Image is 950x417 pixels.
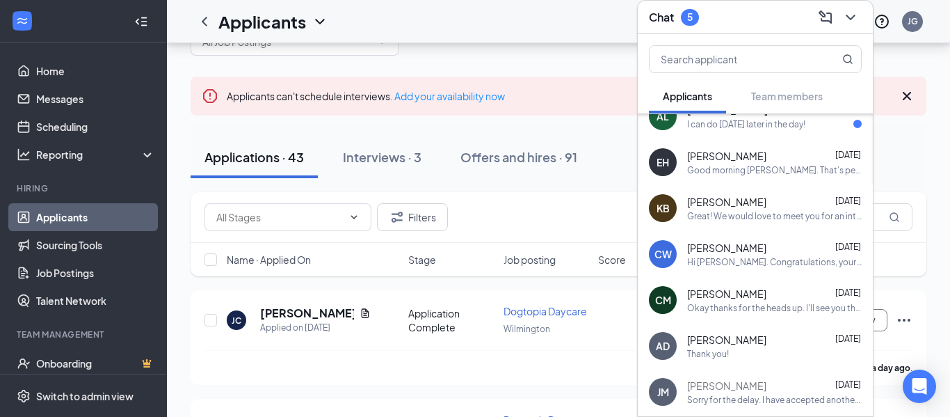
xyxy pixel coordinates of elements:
[196,13,213,30] svg: ChevronLeft
[889,212,900,223] svg: MagnifyingGlass
[903,370,936,403] div: Open Intercom Messenger
[835,288,861,298] span: [DATE]
[36,259,155,287] a: Job Postings
[687,256,862,268] div: Hi [PERSON_NAME]. Congratulations, your meeting with Dogtopia for Dogtopia Daycare at [GEOGRAPHIC...
[687,164,862,176] div: Good morning [PERSON_NAME]. That's perfect. Please let me know when the onboarding packet is comp...
[389,209,405,226] svg: Filter
[36,113,155,141] a: Scheduling
[15,14,29,28] svg: WorkstreamLogo
[687,11,693,23] div: 5
[687,379,766,393] span: [PERSON_NAME]
[687,210,862,222] div: Great! We would love to meet you for an interview [DATE] at 11am if you are available?
[504,253,556,267] span: Job posting
[687,118,805,130] div: I can do [DATE] later in the day!
[394,90,505,102] a: Add your availability now
[835,196,861,206] span: [DATE]
[751,90,823,102] span: Team members
[202,88,218,104] svg: Error
[871,363,910,373] b: a day ago
[896,312,912,329] svg: Ellipses
[687,241,766,255] span: [PERSON_NAME]
[36,349,155,377] a: OnboardingCrown
[835,150,861,160] span: [DATE]
[663,90,712,102] span: Applicants
[17,182,152,194] div: Hiring
[36,287,155,315] a: Talent Network
[343,148,421,166] div: Interviews · 3
[360,308,371,319] svg: Document
[36,148,156,162] div: Reporting
[839,6,862,29] button: ChevronDown
[232,315,241,326] div: JC
[460,148,577,166] div: Offers and hires · 91
[650,46,814,72] input: Search applicant
[408,253,436,267] span: Stage
[842,9,859,26] svg: ChevronDown
[598,253,626,267] span: Score
[835,333,861,344] span: [DATE]
[657,385,669,399] div: JM
[408,306,495,334] div: Application Complete
[842,54,853,65] svg: MagnifyingGlass
[377,203,448,231] button: Filter Filters
[817,9,834,26] svg: ComposeMessage
[36,85,155,113] a: Messages
[655,293,671,307] div: CM
[134,15,148,29] svg: Collapse
[899,88,915,104] svg: Cross
[17,329,152,340] div: Team Management
[687,195,766,209] span: [PERSON_NAME]
[504,305,587,317] span: Dogtopia Daycare
[814,6,837,29] button: ComposeMessage
[687,287,766,301] span: [PERSON_NAME]
[687,394,862,406] div: Sorry for the delay. I have accepted another job offer. My mother did apply if you are still look...
[873,13,890,30] svg: QuestionInfo
[657,155,669,169] div: EH
[36,231,155,259] a: Sourcing Tools
[657,201,670,215] div: KB
[260,321,371,335] div: Applied on [DATE]
[17,389,31,403] svg: Settings
[687,348,729,360] div: Thank you!
[216,210,343,225] input: All Stages
[835,242,861,252] span: [DATE]
[835,379,861,390] span: [DATE]
[312,13,328,30] svg: ChevronDown
[908,15,918,27] div: JG
[17,148,31,162] svg: Analysis
[649,10,674,25] h3: Chat
[654,247,672,261] div: CW
[657,109,669,123] div: AL
[687,149,766,163] span: [PERSON_NAME]
[348,212,360,223] svg: ChevronDown
[218,10,306,33] h1: Applicants
[656,339,670,353] div: AD
[687,333,766,347] span: [PERSON_NAME]
[227,90,505,102] span: Applicants can't schedule interviews.
[260,306,354,321] h5: [PERSON_NAME]
[36,57,155,85] a: Home
[687,302,862,314] div: Okay thanks for the heads up. I'll see you then!
[36,203,155,231] a: Applicants
[504,324,550,334] span: Wilmington
[227,253,311,267] span: Name · Applied On
[36,389,134,403] div: Switch to admin view
[204,148,304,166] div: Applications · 43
